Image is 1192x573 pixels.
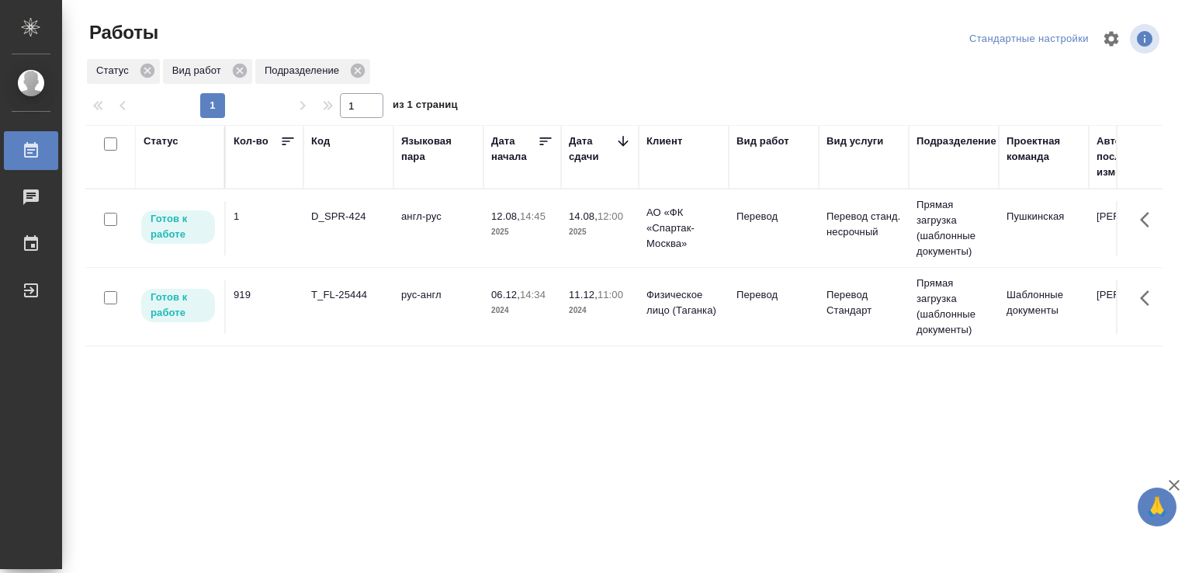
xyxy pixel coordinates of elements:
[491,289,520,300] p: 06.12,
[520,210,546,222] p: 14:45
[826,134,884,149] div: Вид услуги
[85,20,158,45] span: Работы
[151,290,206,321] p: Готов к работе
[999,201,1089,255] td: Пушкинская
[226,201,303,255] td: 1
[226,280,303,334] td: 919
[736,134,789,149] div: Вид работ
[393,201,483,255] td: англ-рус
[1130,24,1163,54] span: Посмотреть информацию
[646,287,721,318] p: Физическое лицо (Таганка)
[569,210,598,222] p: 14.08,
[1144,491,1170,523] span: 🙏
[520,289,546,300] p: 14:34
[491,224,553,240] p: 2025
[234,134,269,149] div: Кол-во
[999,280,1089,334] td: Шаблонные документы
[646,205,721,252] p: АО «ФК «Спартак-Москва»
[646,134,682,149] div: Клиент
[1089,280,1179,334] td: [PERSON_NAME]
[1007,134,1081,165] div: Проектная команда
[87,59,160,84] div: Статус
[311,287,386,303] div: T_FL-25444
[140,209,217,245] div: Исполнитель может приступить к работе
[909,189,999,267] td: Прямая загрузка (шаблонные документы)
[311,209,386,224] div: D_SPR-424
[144,134,178,149] div: Статус
[401,134,476,165] div: Языковая пара
[172,63,227,78] p: Вид работ
[1131,280,1168,317] button: Здесь прячутся важные кнопки
[736,287,811,303] p: Перевод
[491,303,553,318] p: 2024
[569,134,615,165] div: Дата сдачи
[140,287,217,324] div: Исполнитель может приступить к работе
[909,268,999,346] td: Прямая загрузка (шаблонные документы)
[965,27,1093,51] div: split button
[393,95,458,118] span: из 1 страниц
[826,209,901,240] p: Перевод станд. несрочный
[569,289,598,300] p: 11.12,
[491,210,520,222] p: 12.08,
[311,134,330,149] div: Код
[265,63,345,78] p: Подразделение
[1089,201,1179,255] td: [PERSON_NAME]
[826,287,901,318] p: Перевод Стандарт
[1138,488,1176,526] button: 🙏
[917,134,996,149] div: Подразделение
[598,210,623,222] p: 12:00
[96,63,134,78] p: Статус
[255,59,370,84] div: Подразделение
[151,211,206,242] p: Готов к работе
[1093,20,1130,57] span: Настроить таблицу
[163,59,252,84] div: Вид работ
[491,134,538,165] div: Дата начала
[569,303,631,318] p: 2024
[736,209,811,224] p: Перевод
[569,224,631,240] p: 2025
[598,289,623,300] p: 11:00
[1097,134,1171,180] div: Автор последнего изменения
[1131,201,1168,238] button: Здесь прячутся важные кнопки
[393,280,483,334] td: рус-англ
